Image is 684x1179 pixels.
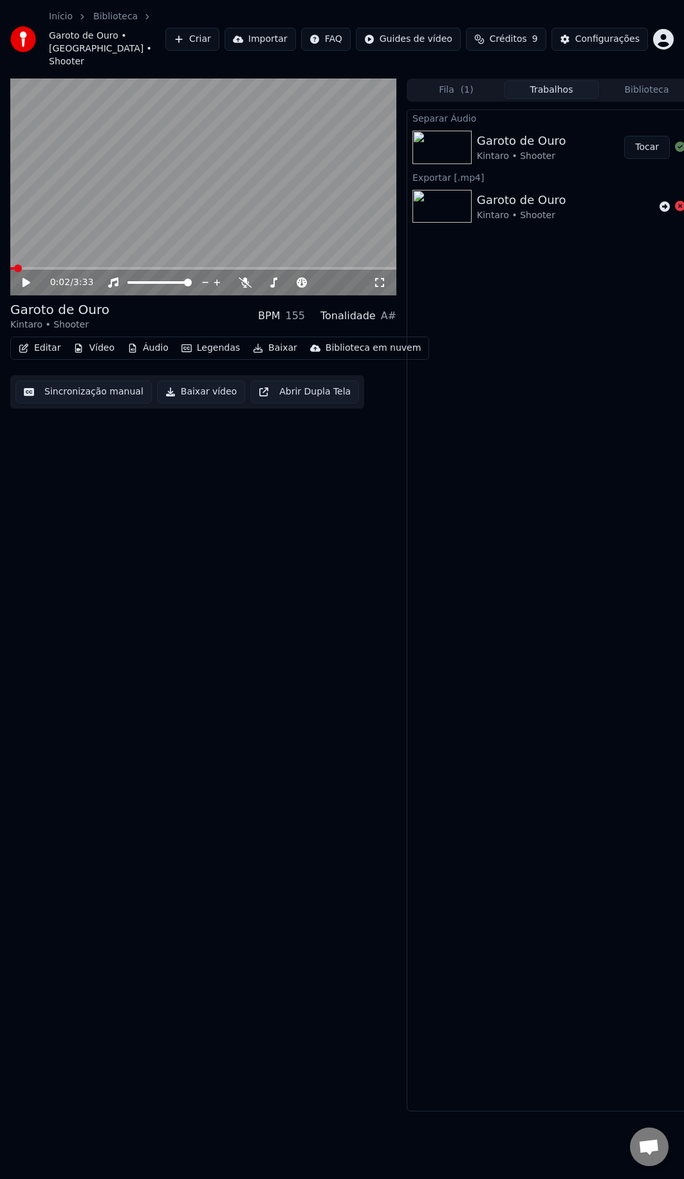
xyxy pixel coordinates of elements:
[165,28,219,51] button: Criar
[250,380,359,404] button: Abrir Dupla Tela
[93,10,138,23] a: Biblioteca
[532,33,538,46] span: 9
[10,301,109,319] div: Garoto de Ouro
[225,28,296,51] button: Importar
[624,136,670,159] button: Tocar
[551,28,648,51] button: Configurações
[461,84,474,97] span: ( 1 )
[258,308,280,324] div: BPM
[409,80,504,99] button: Fila
[49,10,73,23] a: Início
[157,380,245,404] button: Baixar vídeo
[68,339,120,357] button: Vídeo
[477,132,566,150] div: Garoto de Ouro
[326,342,421,355] div: Biblioteca em nuvem
[630,1128,669,1166] div: Bate-papo aberto
[490,33,527,46] span: Créditos
[285,308,305,324] div: 155
[381,308,396,324] div: A#
[49,10,165,68] nav: breadcrumb
[10,26,36,52] img: youka
[356,28,461,51] button: Guides de vídeo
[248,339,302,357] button: Baixar
[477,150,566,163] div: Kintaro • Shooter
[15,380,152,404] button: Sincronização manual
[301,28,351,51] button: FAQ
[176,339,245,357] button: Legendas
[49,30,165,68] span: Garoto de Ouro • [GEOGRAPHIC_DATA] • Shooter
[466,28,546,51] button: Créditos9
[320,308,376,324] div: Tonalidade
[477,209,566,222] div: Kintaro • Shooter
[122,339,174,357] button: Áudio
[575,33,640,46] div: Configurações
[14,339,66,357] button: Editar
[50,276,70,289] span: 0:02
[73,276,93,289] span: 3:33
[10,319,109,331] div: Kintaro • Shooter
[50,276,81,289] div: /
[504,80,599,99] button: Trabalhos
[477,191,566,209] div: Garoto de Ouro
